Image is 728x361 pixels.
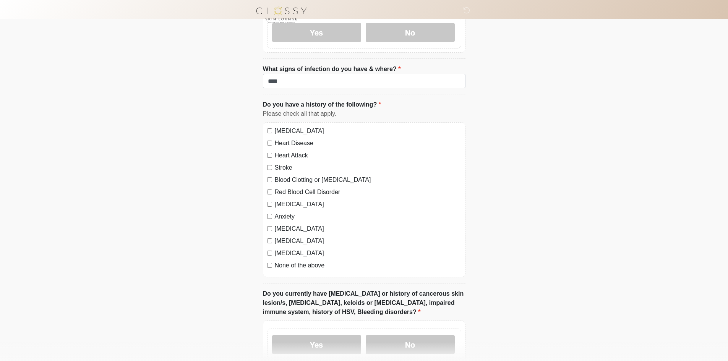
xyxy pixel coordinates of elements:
input: [MEDICAL_DATA] [267,128,272,133]
label: Anxiety [275,212,461,221]
input: Blood Clotting or [MEDICAL_DATA] [267,177,272,182]
label: Do you have a history of the following? [263,100,381,109]
input: Anxiety [267,214,272,219]
label: Heart Attack [275,151,461,160]
label: [MEDICAL_DATA] [275,126,461,136]
input: [MEDICAL_DATA] [267,202,272,207]
label: [MEDICAL_DATA] [275,200,461,209]
label: Yes [272,335,361,354]
label: Stroke [275,163,461,172]
label: Heart Disease [275,139,461,148]
label: Yes [272,23,361,42]
div: Please check all that apply. [263,109,465,118]
label: Blood Clotting or [MEDICAL_DATA] [275,175,461,185]
label: None of the above [275,261,461,270]
label: [MEDICAL_DATA] [275,224,461,233]
label: Do you currently have [MEDICAL_DATA] or history of cancerous skin lesion/s, [MEDICAL_DATA], keloi... [263,289,465,317]
input: [MEDICAL_DATA] [267,226,272,231]
label: No [366,335,455,354]
label: Red Blood Cell Disorder [275,188,461,197]
label: [MEDICAL_DATA] [275,249,461,258]
label: No [366,23,455,42]
input: None of the above [267,263,272,268]
input: [MEDICAL_DATA] [267,238,272,243]
label: [MEDICAL_DATA] [275,236,461,246]
img: Glossy Skin Lounge Logo [255,6,308,23]
input: [MEDICAL_DATA] [267,251,272,256]
input: Heart Attack [267,153,272,158]
input: Red Blood Cell Disorder [267,189,272,194]
label: What signs of infection do you have & where? [263,65,401,74]
input: Heart Disease [267,141,272,146]
input: Stroke [267,165,272,170]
